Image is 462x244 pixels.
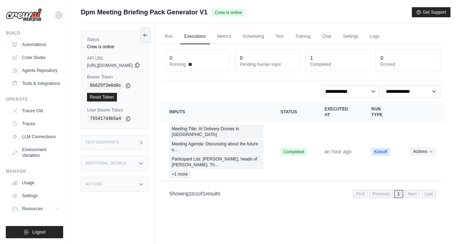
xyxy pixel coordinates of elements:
span: 1 [196,191,199,196]
a: Chat [318,29,336,44]
label: User Bearer Token [87,107,143,113]
span: Kickoff [371,148,390,156]
p: Showing to of results [169,190,221,197]
a: Training [291,29,315,44]
div: Crew is online [87,44,143,50]
a: Settings [339,29,363,44]
code: 8b625f3e6d0c [87,81,124,90]
a: Run [161,29,177,44]
span: Running [170,62,186,67]
span: 1 [394,190,403,198]
a: LLM Connections [9,131,63,143]
label: Status [87,37,143,42]
span: Logout [32,229,45,235]
a: Automations [9,39,63,50]
span: Crew is online [212,9,245,17]
a: Tools & Integrations [9,78,63,89]
button: Get Support [412,7,450,17]
h3: Test Endpoints [86,140,119,145]
a: Traces [9,118,63,130]
th: Executed at [316,102,363,122]
a: Logs [366,29,384,44]
div: 0 [380,54,383,62]
button: Resources [9,203,63,214]
span: [URL][DOMAIN_NAME] [87,63,133,68]
nav: Pagination [161,184,445,203]
a: Environment Variables [9,144,63,161]
a: Test [271,29,288,44]
span: Completed [280,148,307,156]
span: Meeting Title: AI Delivery Drones in [GEOGRAPHIC_DATA] [169,125,263,139]
div: Manage [6,168,63,174]
section: Crew executions table [161,102,445,203]
span: Previous [369,190,393,198]
a: Crew Studio [9,52,63,63]
a: Executions [180,29,210,44]
span: Participant List: [PERSON_NAME], heads of [PERSON_NAME], Th… [169,155,263,169]
label: API URL [87,55,143,61]
code: 755417d4b5a4 [87,114,124,123]
div: 0 [170,54,173,62]
div: 0 [240,54,243,62]
button: Logout [6,226,63,238]
a: View execution details for Meeting Title [169,125,263,178]
div: Build [6,30,63,36]
label: Bearer Token [87,74,143,80]
a: Traces Old [9,105,63,117]
h3: Additional Details [86,161,126,166]
nav: Pagination [353,190,436,198]
a: Scheduling [238,29,268,44]
a: Reset Token [87,93,117,101]
span: Next [405,190,420,198]
img: Logo [6,8,42,22]
span: Last [421,190,436,198]
span: Meeting Agenda: Discussing about the future o… [169,140,263,154]
div: Operate [6,96,63,102]
span: 1 [202,191,205,196]
span: Resources [22,206,43,212]
th: Run Type [363,102,402,122]
a: Settings [9,190,63,202]
a: Agents Repository [9,65,63,76]
button: Actions for execution [410,147,436,156]
div: 1 [310,54,313,62]
span: First [353,190,368,198]
a: Metrics [213,29,236,44]
dt: Pending human input [240,62,295,67]
h3: Actions [86,182,103,186]
th: Status [272,102,316,122]
a: Usage [9,177,63,189]
dt: Errored [380,62,436,67]
dt: Completed [310,62,365,67]
span: +1 more [169,170,190,178]
span: 1 [189,191,192,196]
th: Inputs [161,102,272,122]
span: Dpm Meeting Briefing Pack Generator V1 [81,7,208,17]
time: September 29, 2025 at 16:21 IT [324,149,352,154]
